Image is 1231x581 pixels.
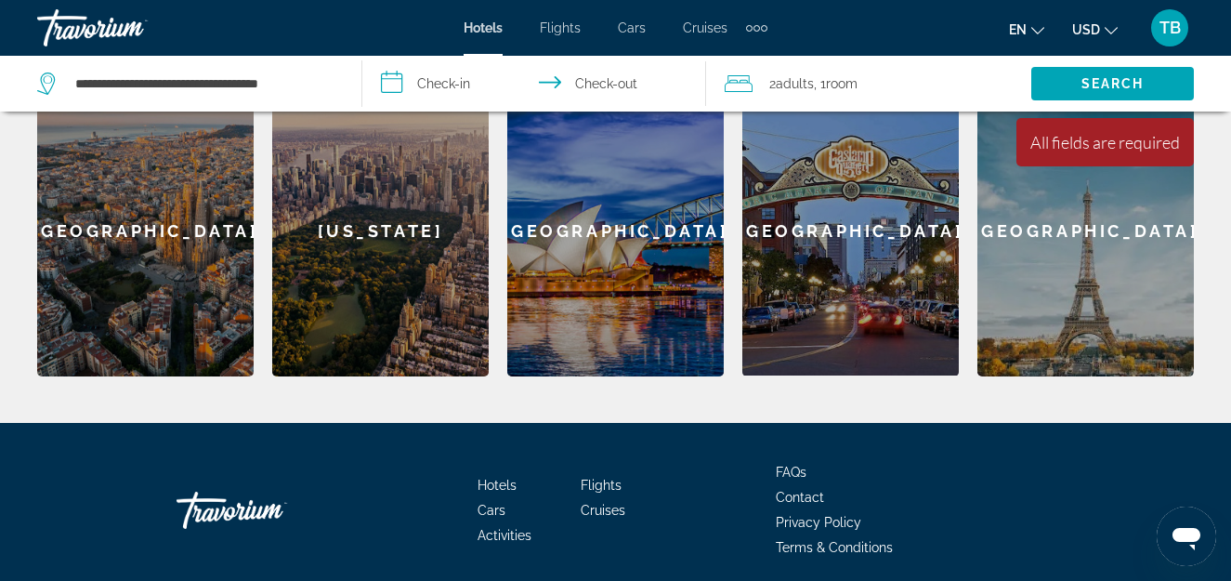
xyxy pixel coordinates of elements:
[1072,22,1100,37] span: USD
[478,503,505,518] a: Cars
[742,86,959,376] div: [GEOGRAPHIC_DATA]
[37,86,254,376] div: [GEOGRAPHIC_DATA]
[776,465,806,480] a: FAQs
[362,56,706,112] button: Select check in and out date
[478,478,517,493] a: Hotels
[37,4,223,52] a: Travorium
[977,86,1194,376] a: Paris[GEOGRAPHIC_DATA]
[540,20,581,35] a: Flights
[1146,8,1194,47] button: User Menu
[464,20,503,35] a: Hotels
[742,86,959,376] a: San Diego[GEOGRAPHIC_DATA]
[1030,132,1180,152] div: All fields are required
[683,20,727,35] a: Cruises
[776,490,824,505] a: Contact
[272,86,489,376] div: [US_STATE]
[37,86,254,376] a: Barcelona[GEOGRAPHIC_DATA]
[1009,22,1027,37] span: en
[581,503,625,518] a: Cruises
[507,86,724,376] div: [GEOGRAPHIC_DATA]
[1157,507,1216,566] iframe: Button to launch messaging window
[1081,76,1145,91] span: Search
[581,478,622,493] a: Flights
[1031,67,1194,100] button: Search
[1159,19,1181,37] span: TB
[814,71,858,97] span: , 1
[1072,16,1118,43] button: Change currency
[618,20,646,35] a: Cars
[706,56,1031,112] button: Travelers: 2 adults, 0 children
[977,86,1194,376] div: [GEOGRAPHIC_DATA]
[73,70,334,98] input: Search hotel destination
[272,86,489,376] a: New York[US_STATE]
[769,71,814,97] span: 2
[507,86,724,376] a: Sydney[GEOGRAPHIC_DATA]
[776,515,861,530] a: Privacy Policy
[826,76,858,91] span: Room
[177,482,362,538] a: Go Home
[776,76,814,91] span: Adults
[746,13,767,43] button: Extra navigation items
[478,528,531,543] a: Activities
[1009,16,1044,43] button: Change language
[776,540,893,555] a: Terms & Conditions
